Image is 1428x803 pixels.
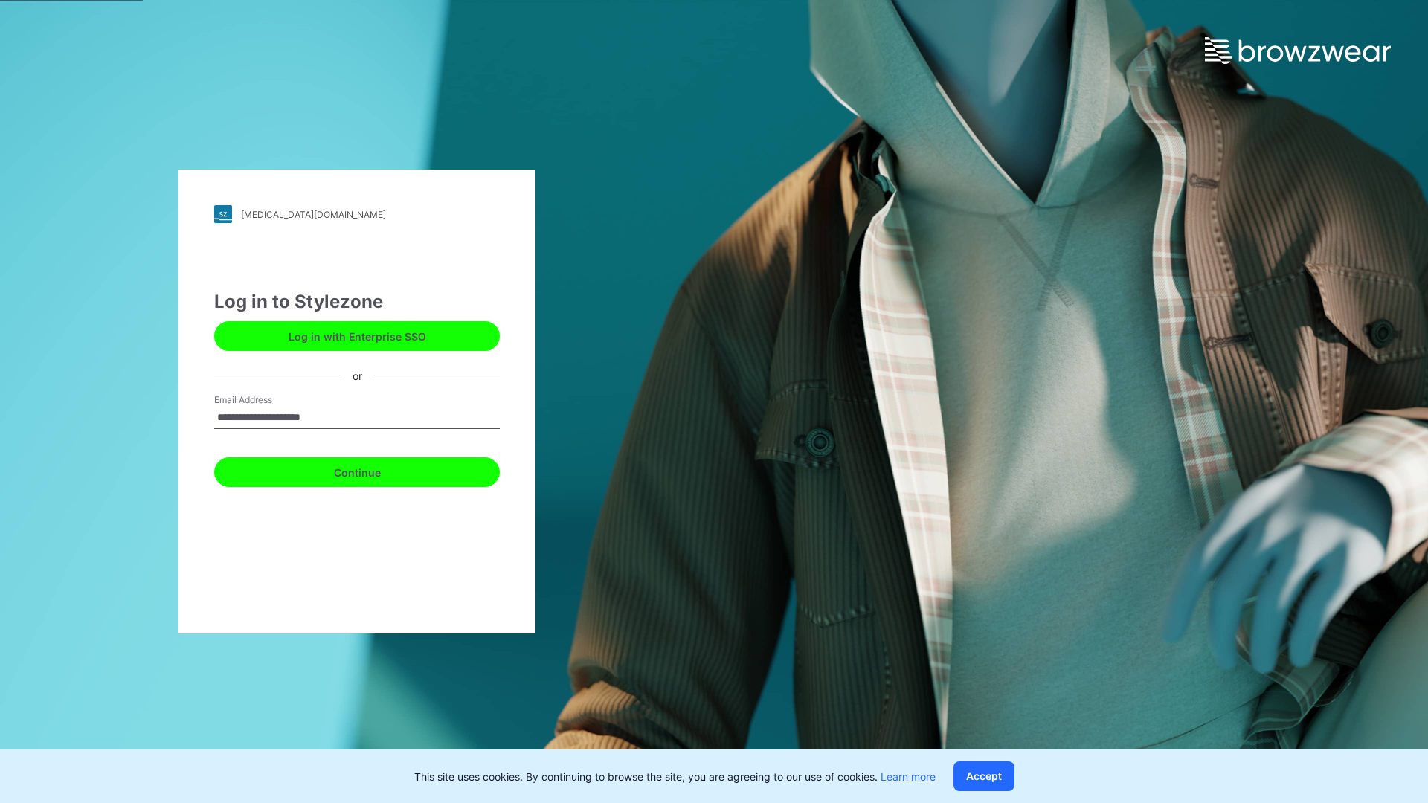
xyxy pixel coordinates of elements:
[214,457,500,487] button: Continue
[953,761,1014,791] button: Accept
[214,205,500,223] a: [MEDICAL_DATA][DOMAIN_NAME]
[214,321,500,351] button: Log in with Enterprise SSO
[1205,37,1391,64] img: browzwear-logo.e42bd6dac1945053ebaf764b6aa21510.svg
[214,393,318,407] label: Email Address
[214,205,232,223] img: stylezone-logo.562084cfcfab977791bfbf7441f1a819.svg
[241,209,386,220] div: [MEDICAL_DATA][DOMAIN_NAME]
[881,770,936,783] a: Learn more
[414,769,936,784] p: This site uses cookies. By continuing to browse the site, you are agreeing to our use of cookies.
[341,367,374,383] div: or
[214,288,500,315] div: Log in to Stylezone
